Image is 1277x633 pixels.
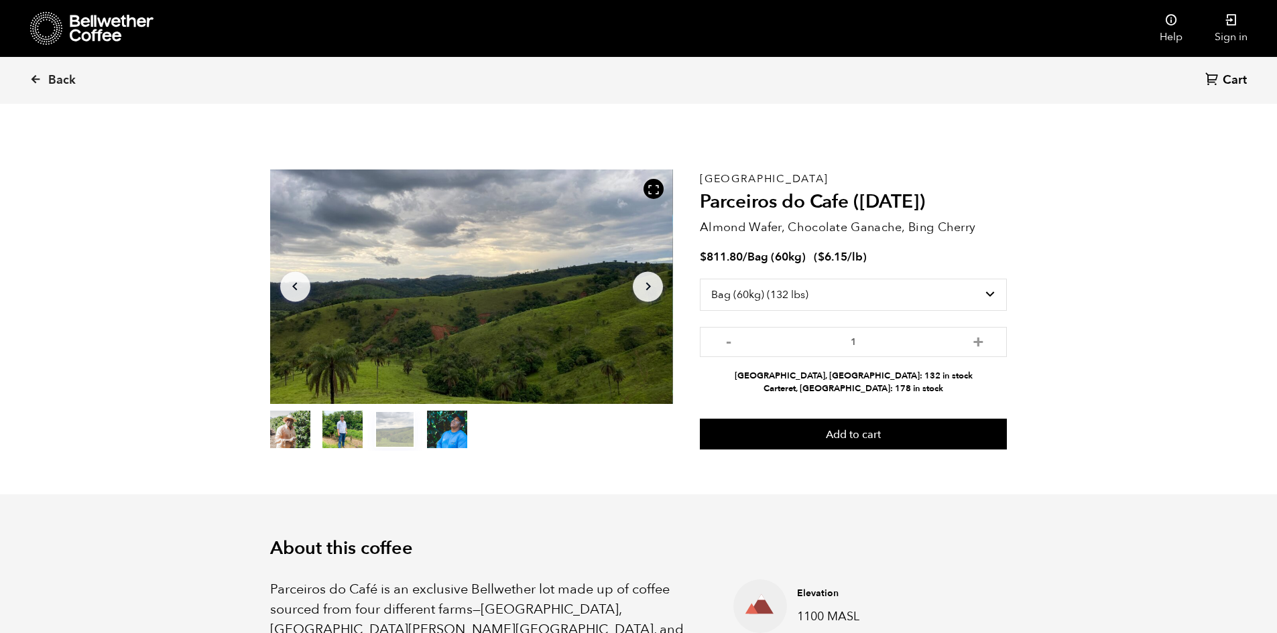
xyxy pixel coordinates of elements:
span: Back [48,72,76,88]
h4: Elevation [797,587,986,600]
button: - [720,334,737,347]
span: / [743,249,747,265]
button: + [970,334,987,347]
button: Add to cart [700,419,1007,449]
span: $ [818,249,825,265]
span: /lb [847,249,863,265]
a: Cart [1205,72,1250,90]
bdi: 6.15 [818,249,847,265]
p: 1100 MASL [797,608,986,626]
p: Almond Wafer, Chocolate Ganache, Bing Cherry [700,218,1007,236]
li: [GEOGRAPHIC_DATA], [GEOGRAPHIC_DATA]: 132 in stock [700,370,1007,382]
li: Carteret, [GEOGRAPHIC_DATA]: 178 in stock [700,382,1007,395]
span: Bag (60kg) [747,249,806,265]
bdi: 811.80 [700,249,743,265]
span: $ [700,249,707,265]
span: Cart [1223,72,1247,88]
h2: About this coffee [270,538,1008,559]
span: ( ) [814,249,867,265]
h2: Parceiros do Cafe ([DATE]) [700,191,1007,214]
